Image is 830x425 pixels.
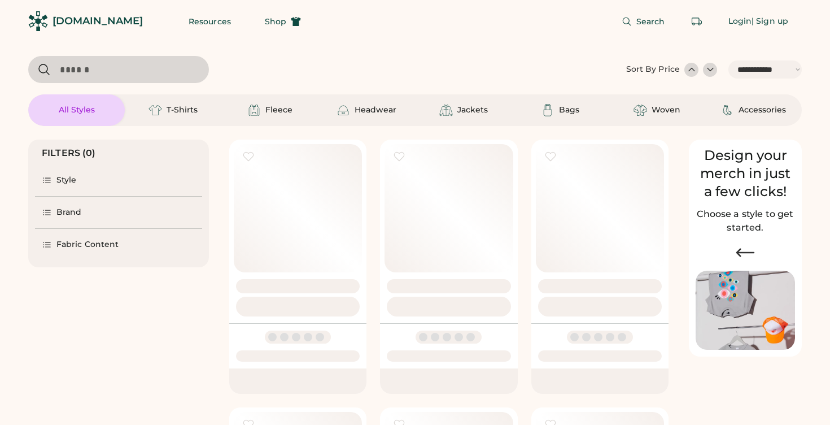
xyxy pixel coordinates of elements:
div: Fabric Content [56,239,119,250]
img: Accessories Icon [720,103,734,117]
img: Woven Icon [634,103,647,117]
button: Shop [251,10,314,33]
button: Search [608,10,679,33]
div: Accessories [739,105,786,116]
div: All Styles [59,105,95,116]
div: Sort By Price [626,64,680,75]
div: Bags [559,105,579,116]
button: Resources [175,10,244,33]
img: Fleece Icon [247,103,261,117]
button: Retrieve an order [685,10,708,33]
div: T-Shirts [167,105,198,116]
span: Shop [265,18,286,25]
img: Headwear Icon [337,103,350,117]
span: Search [636,18,665,25]
div: Login [728,16,752,27]
div: Woven [652,105,680,116]
div: Style [56,175,77,186]
img: Bags Icon [541,103,554,117]
div: [DOMAIN_NAME] [53,14,143,28]
div: FILTERS (0) [42,146,96,160]
div: Design your merch in just a few clicks! [696,146,795,201]
div: Fleece [265,105,292,116]
img: Image of Lisa Congdon Eye Print on T-Shirt and Hat [696,271,795,350]
div: Jackets [457,105,488,116]
img: Rendered Logo - Screens [28,11,48,31]
h2: Choose a style to get started. [696,207,795,235]
div: Brand [56,207,82,218]
div: | Sign up [752,16,788,27]
img: T-Shirts Icon [148,103,162,117]
img: Jackets Icon [439,103,453,117]
div: Headwear [355,105,396,116]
